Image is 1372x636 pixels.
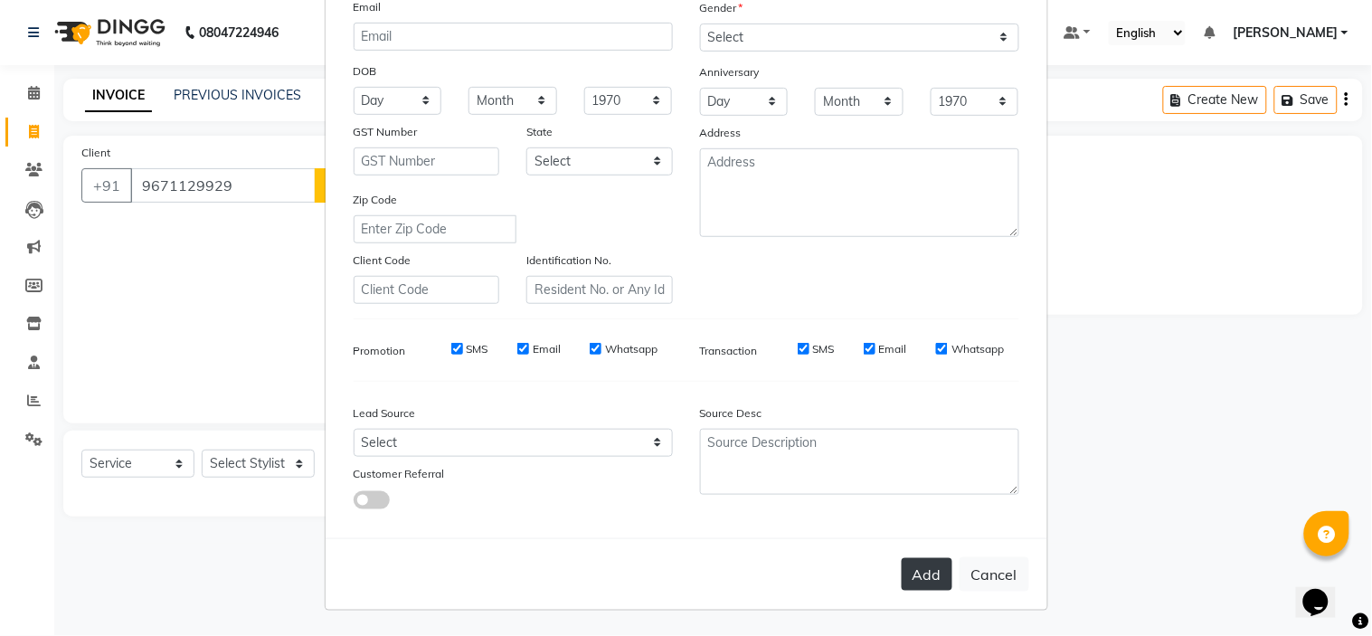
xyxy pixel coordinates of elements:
label: Address [700,125,742,141]
label: Anniversary [700,64,760,81]
label: Lead Source [354,405,416,422]
button: Add [902,558,952,591]
label: Promotion [354,343,406,359]
label: SMS [467,341,488,357]
label: Whatsapp [951,341,1004,357]
iframe: chat widget [1296,564,1354,618]
button: Cancel [960,557,1029,592]
label: Source Desc [700,405,762,422]
label: GST Number [354,124,418,140]
input: GST Number [354,147,500,176]
label: Transaction [700,343,758,359]
label: SMS [813,341,835,357]
label: Customer Referral [354,466,445,482]
input: Resident No. or Any Id [526,276,673,304]
label: Email [879,341,907,357]
input: Client Code [354,276,500,304]
label: DOB [354,63,377,80]
label: State [526,124,553,140]
label: Email [533,341,561,357]
label: Identification No. [526,252,611,269]
label: Whatsapp [605,341,658,357]
input: Email [354,23,673,51]
label: Zip Code [354,192,398,208]
label: Client Code [354,252,412,269]
input: Enter Zip Code [354,215,516,243]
